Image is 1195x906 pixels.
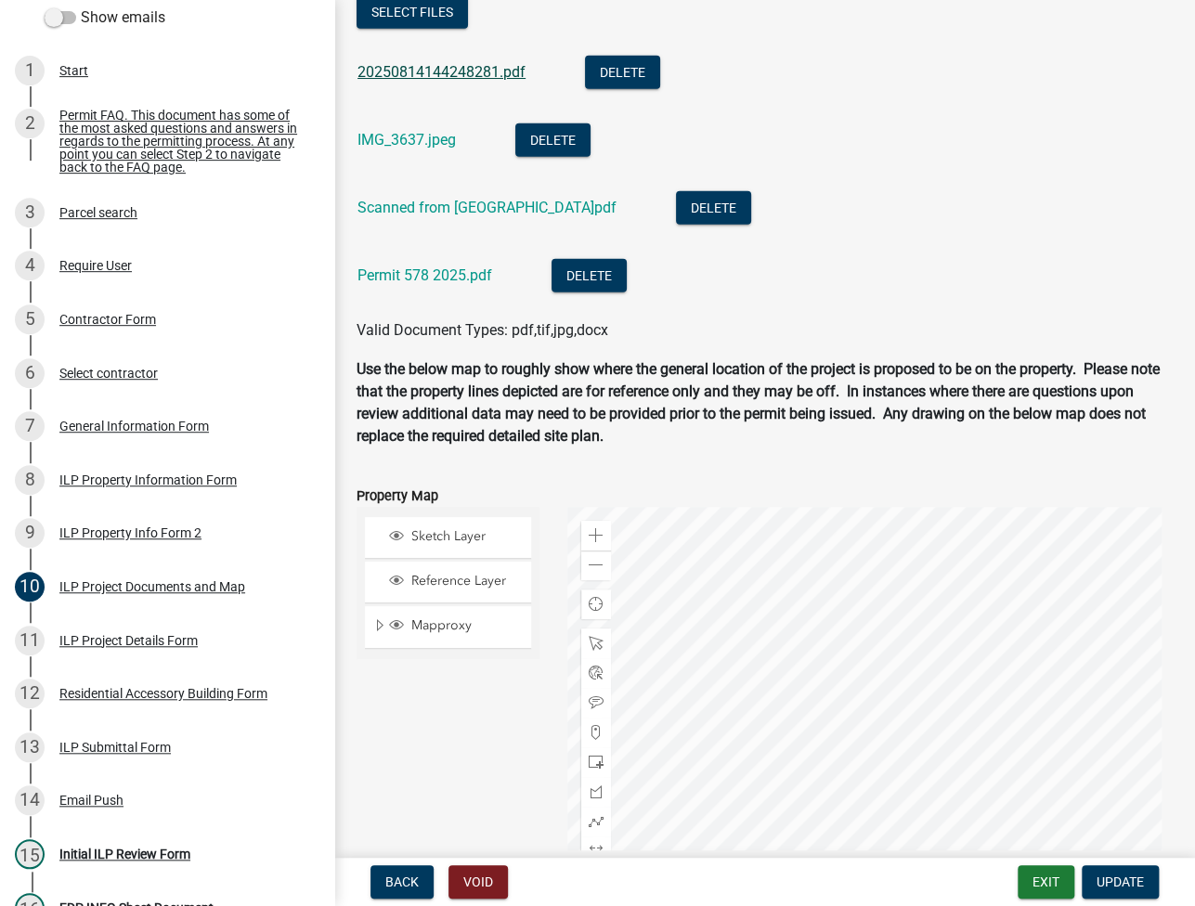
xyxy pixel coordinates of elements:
[581,550,611,580] div: Zoom out
[552,267,627,285] wm-modal-confirm: Delete Document
[585,56,660,89] button: Delete
[59,687,267,700] div: Residential Accessory Building Form
[357,321,608,339] span: Valid Document Types: pdf,tif,jpg,docx
[59,206,137,219] div: Parcel search
[552,259,627,292] button: Delete
[357,266,492,284] a: Permit 578 2025.pdf
[357,360,1160,445] strong: Use the below map to roughly show where the general location of the project is proposed to be on ...
[357,490,438,503] label: Property Map
[15,304,45,334] div: 5
[1082,865,1159,899] button: Update
[15,572,45,602] div: 10
[15,109,45,138] div: 2
[585,64,660,82] wm-modal-confirm: Delete Document
[59,313,156,326] div: Contractor Form
[45,6,165,29] label: Show emails
[59,259,132,272] div: Require User
[15,679,45,708] div: 12
[386,528,525,547] div: Sketch Layer
[515,123,591,157] button: Delete
[407,573,525,589] span: Reference Layer
[15,411,45,441] div: 7
[365,562,531,603] li: Reference Layer
[407,528,525,545] span: Sketch Layer
[515,132,591,149] wm-modal-confirm: Delete Document
[15,56,45,85] div: 1
[59,473,237,486] div: ILP Property Information Form
[15,465,45,495] div: 8
[59,794,123,807] div: Email Push
[386,573,525,591] div: Reference Layer
[1097,874,1144,889] span: Update
[363,512,533,654] ul: Layer List
[59,420,209,433] div: General Information Form
[1018,865,1074,899] button: Exit
[385,874,419,889] span: Back
[15,518,45,548] div: 9
[15,785,45,815] div: 14
[372,617,386,637] span: Expand
[59,848,190,861] div: Initial ILP Review Form
[59,526,201,539] div: ILP Property Info Form 2
[581,521,611,550] div: Zoom in
[59,109,305,174] div: Permit FAQ. This document has some of the most asked questions and answers in regards to the perm...
[581,589,611,619] div: Find my location
[15,251,45,280] div: 4
[676,200,751,217] wm-modal-confirm: Delete Document
[15,358,45,388] div: 6
[15,732,45,762] div: 13
[676,191,751,225] button: Delete
[448,865,508,899] button: Void
[357,63,526,81] a: 20250814144248281.pdf
[59,64,88,77] div: Start
[59,741,171,754] div: ILP Submittal Form
[15,626,45,655] div: 11
[357,199,617,216] a: Scanned from [GEOGRAPHIC_DATA]pdf
[370,865,434,899] button: Back
[59,634,198,647] div: ILP Project Details Form
[365,606,531,649] li: Mapproxy
[357,131,456,149] a: IMG_3637.jpeg
[59,580,245,593] div: ILP Project Documents and Map
[407,617,525,634] span: Mapproxy
[365,517,531,559] li: Sketch Layer
[15,839,45,869] div: 15
[59,367,158,380] div: Select contractor
[386,617,525,636] div: Mapproxy
[15,198,45,227] div: 3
